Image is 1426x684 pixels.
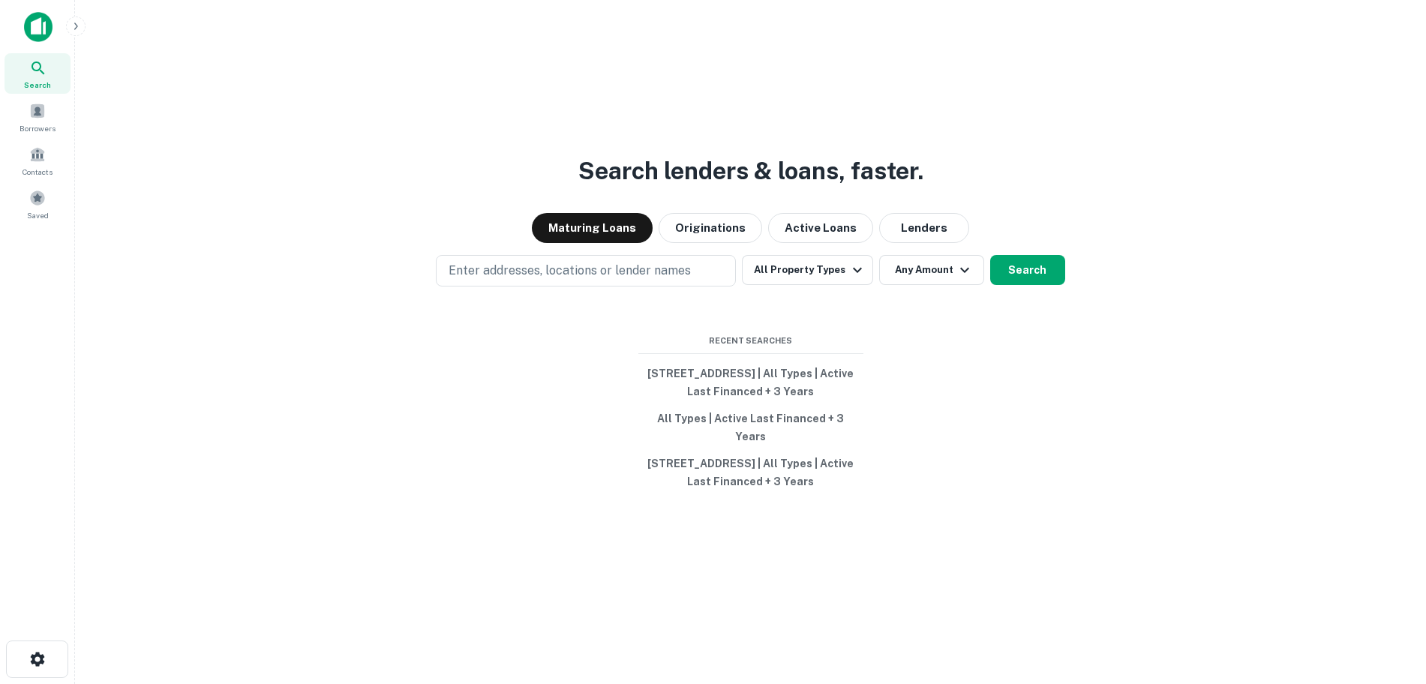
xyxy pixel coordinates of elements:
button: [STREET_ADDRESS] | All Types | Active Last Financed + 3 Years [638,360,863,405]
iframe: Chat Widget [1351,564,1426,636]
button: Maturing Loans [532,213,653,243]
button: Search [990,255,1065,285]
span: Contacts [23,166,53,178]
a: Borrowers [5,97,71,137]
button: Any Amount [879,255,984,285]
span: Recent Searches [638,334,863,347]
a: Saved [5,184,71,224]
button: Originations [659,213,762,243]
p: Enter addresses, locations or lender names [449,262,691,280]
a: Contacts [5,140,71,181]
button: Lenders [879,213,969,243]
h3: Search lenders & loans, faster. [578,153,923,189]
img: capitalize-icon.png [24,12,53,42]
button: Enter addresses, locations or lender names [436,255,736,286]
button: Active Loans [768,213,873,243]
button: All Property Types [742,255,872,285]
a: Search [5,53,71,94]
span: Search [24,79,51,91]
span: Borrowers [20,122,56,134]
button: [STREET_ADDRESS] | All Types | Active Last Financed + 3 Years [638,450,863,495]
span: Saved [27,209,49,221]
button: All Types | Active Last Financed + 3 Years [638,405,863,450]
